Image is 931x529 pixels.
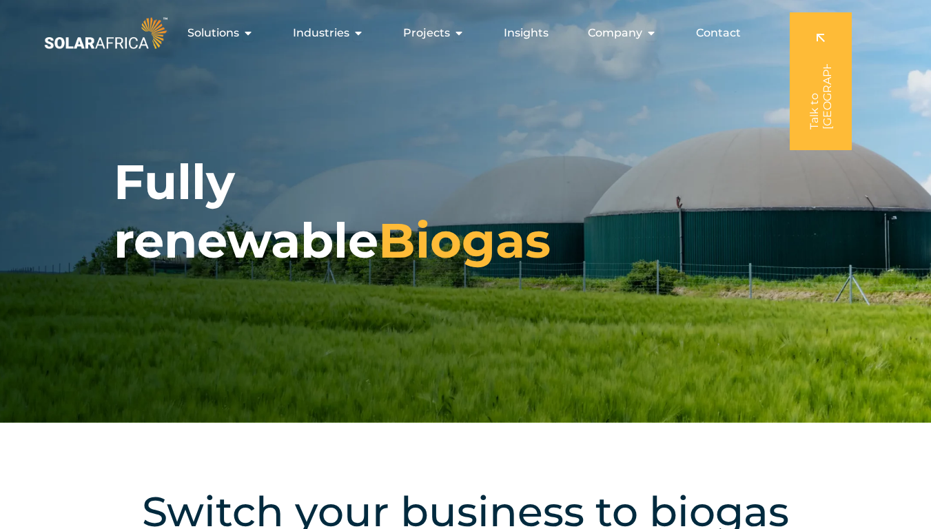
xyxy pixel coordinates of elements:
a: Insights [504,25,549,41]
span: Solutions [187,25,239,41]
h1: Fully renewable [114,153,665,270]
span: Industries [293,25,349,41]
span: Biogas [378,211,551,270]
a: Contact [696,25,741,41]
span: Projects [403,25,450,41]
div: Menu Toggle [170,19,752,47]
span: Company [588,25,642,41]
nav: Menu [170,19,752,47]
